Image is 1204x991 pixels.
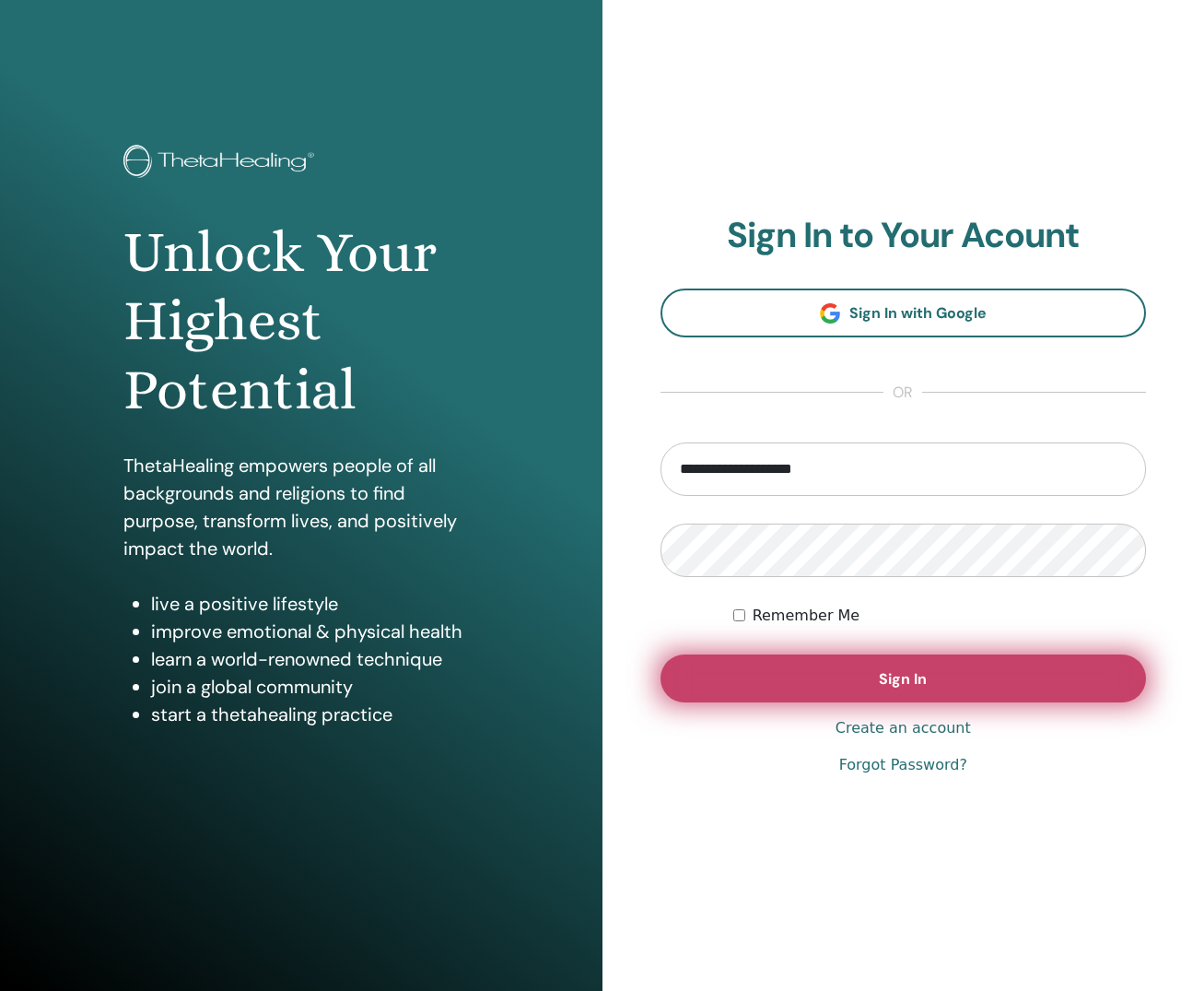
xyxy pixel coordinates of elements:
[839,754,967,776] a: Forgot Password?
[733,605,1146,627] div: Keep me authenticated indefinitely or until I manually logout
[123,218,479,424] h1: Unlock Your Highest Potential
[879,669,927,689] span: Sign In
[660,655,1147,702] button: Sign In
[151,701,479,728] li: start a thetahealing practice
[849,303,987,323] span: Sign In with Google
[883,382,922,404] span: or
[836,717,971,739] a: Create an account
[151,645,479,673] li: learn a world-renowned technique
[151,618,479,645] li: improve emotional & physical health
[151,590,479,618] li: live a positive lifestyle
[660,289,1147,337] a: Sign In with Google
[660,215,1147,257] h2: Sign In to Your Acount
[123,452,479,562] p: ThetaHealing empowers people of all backgrounds and religions to find purpose, transform lives, a...
[151,673,479,701] li: join a global community
[753,605,860,627] label: Remember Me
